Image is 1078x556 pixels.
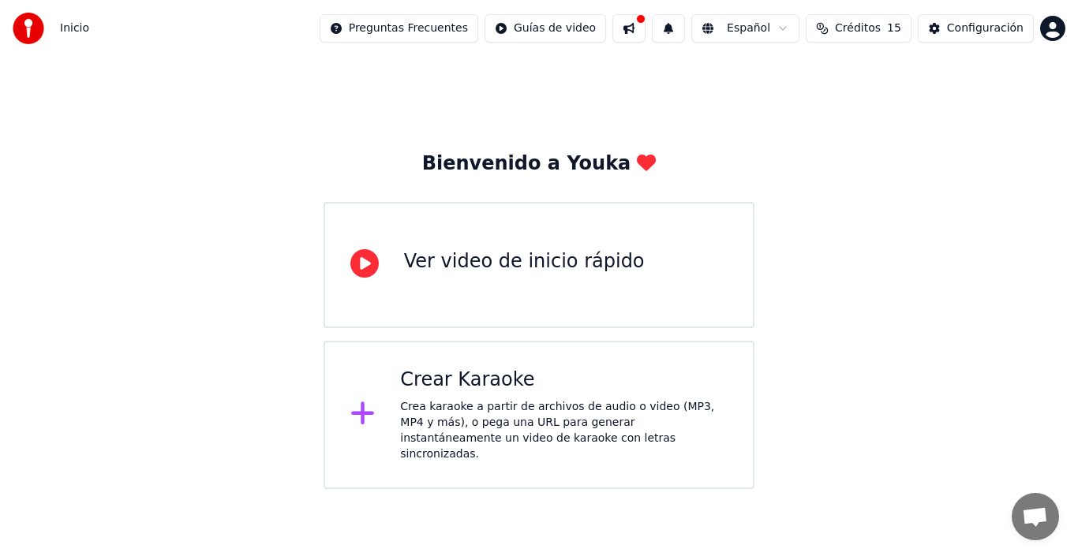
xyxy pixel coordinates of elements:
span: Inicio [60,21,89,36]
button: Preguntas Frecuentes [320,14,478,43]
span: 15 [887,21,901,36]
div: Chat abierto [1012,493,1059,540]
button: Guías de video [485,14,606,43]
img: youka [13,13,44,44]
div: Bienvenido a Youka [422,151,657,177]
nav: breadcrumb [60,21,89,36]
div: Configuración [947,21,1024,36]
div: Crea karaoke a partir de archivos de audio o video (MP3, MP4 y más), o pega una URL para generar ... [400,399,728,462]
span: Créditos [835,21,881,36]
button: Configuración [918,14,1034,43]
button: Créditos15 [806,14,911,43]
div: Crear Karaoke [400,368,728,393]
div: Ver video de inicio rápido [404,249,645,274]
